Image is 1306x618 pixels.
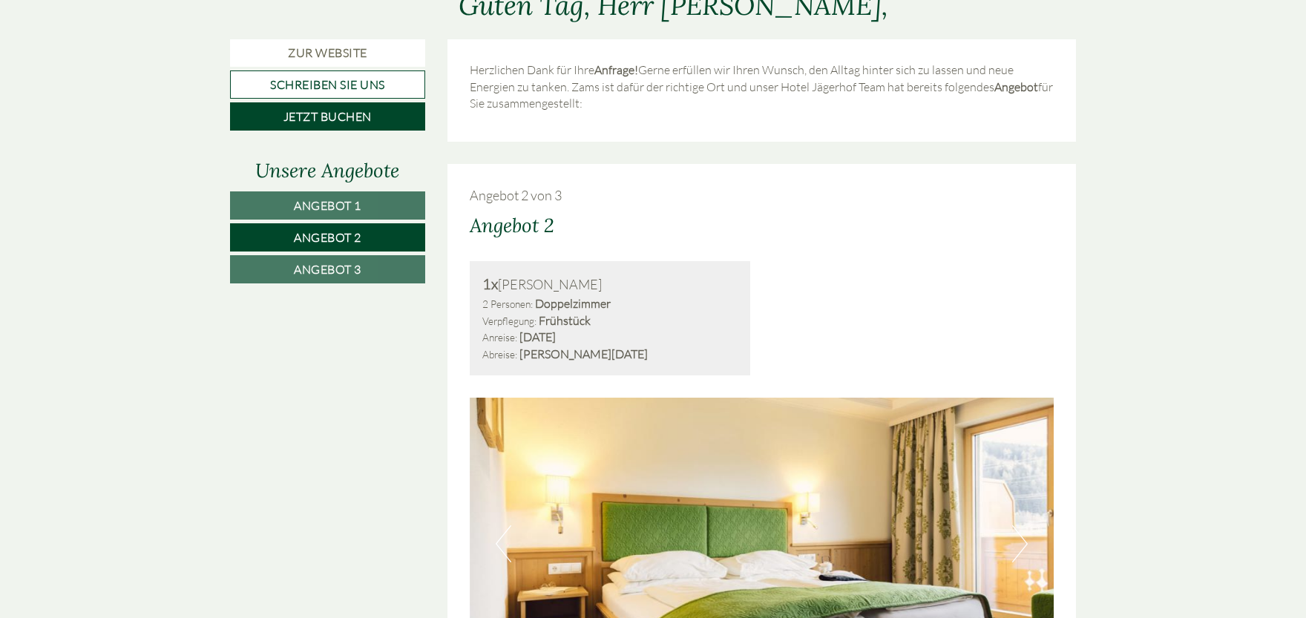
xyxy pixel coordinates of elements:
[496,525,511,562] button: Previous
[994,79,1038,94] strong: Angebot
[266,11,320,36] div: [DATE]
[519,346,648,361] b: [PERSON_NAME][DATE]
[470,187,562,203] span: Angebot 2 von 3
[294,262,361,277] span: Angebot 3
[490,389,585,417] button: Senden
[482,274,738,295] div: [PERSON_NAME]
[22,43,226,55] div: [GEOGRAPHIC_DATA]
[482,275,498,293] b: 1x
[230,39,425,67] a: Zur Website
[482,315,536,327] small: Verpflegung:
[482,331,517,343] small: Anreise:
[535,296,611,311] b: Doppelzimmer
[539,313,591,328] b: Frühstück
[470,211,554,239] div: Angebot 2
[294,230,361,245] span: Angebot 2
[594,62,638,77] strong: Anfrage!
[519,329,556,344] b: [DATE]
[482,298,533,310] small: 2 Personen:
[230,70,425,99] a: Schreiben Sie uns
[470,62,1054,113] p: Herzlichen Dank für Ihre Gerne erfüllen wir Ihren Wunsch, den Alltag hinter sich zu lassen und ne...
[294,198,361,213] span: Angebot 1
[1012,525,1028,562] button: Next
[482,348,517,361] small: Abreise:
[230,157,425,184] div: Unsere Angebote
[230,102,425,131] a: Jetzt buchen
[11,40,234,85] div: Guten Tag, wie können wir Ihnen helfen?
[22,72,226,82] small: 18:05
